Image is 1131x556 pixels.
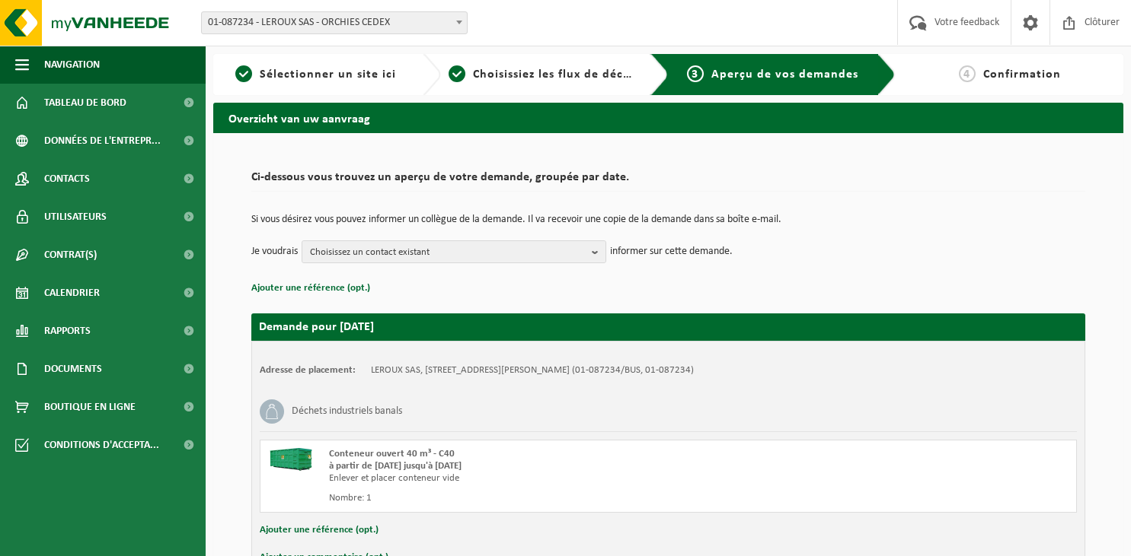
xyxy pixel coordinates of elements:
[260,520,379,540] button: Ajouter une référence (opt.)
[213,103,1123,132] h2: Overzicht van uw aanvraag
[201,11,468,34] span: 01-087234 - LEROUX SAS - ORCHIES CEDEX
[44,122,161,160] span: Données de l'entrepr...
[610,240,733,263] p: informer sur cette demande.
[44,198,107,236] span: Utilisateurs
[983,68,1061,81] span: Confirmation
[329,472,730,485] div: Enlever et placer conteneur vide
[371,364,694,376] td: LEROUX SAS, [STREET_ADDRESS][PERSON_NAME] (01-087234/BUS, 01-087234)
[292,399,402,424] h3: Déchets industriels banals
[959,65,976,82] span: 4
[251,171,1085,192] h2: Ci-dessous vous trouvez un aperçu de votre demande, groupée par date.
[310,241,586,264] span: Choisissez un contact existant
[44,46,100,84] span: Navigation
[449,65,638,84] a: 2Choisissiez les flux de déchets et récipients
[44,236,97,274] span: Contrat(s)
[44,84,126,122] span: Tableau de bord
[687,65,704,82] span: 3
[221,65,411,84] a: 1Sélectionner un site ici
[44,312,91,350] span: Rapports
[259,321,374,333] strong: Demande pour [DATE]
[302,240,606,263] button: Choisissez un contact existant
[251,214,1085,225] p: Si vous désirez vous pouvez informer un collègue de la demande. Il va recevoir une copie de la de...
[329,492,730,504] div: Nombre: 1
[473,68,727,81] span: Choisissiez les flux de déchets et récipients
[202,12,467,33] span: 01-087234 - LEROUX SAS - ORCHIES CEDEX
[268,448,314,471] img: HK-XC-40-GN-00.png
[251,278,370,298] button: Ajouter une référence (opt.)
[44,388,136,426] span: Boutique en ligne
[329,449,455,459] span: Conteneur ouvert 40 m³ - C40
[44,426,159,464] span: Conditions d'accepta...
[44,160,90,198] span: Contacts
[44,350,102,388] span: Documents
[44,274,100,312] span: Calendrier
[711,68,858,81] span: Aperçu de vos demandes
[260,365,356,375] strong: Adresse de placement:
[251,240,298,263] p: Je voudrais
[329,461,462,471] strong: à partir de [DATE] jusqu'à [DATE]
[449,65,465,82] span: 2
[235,65,252,82] span: 1
[260,68,396,81] span: Sélectionner un site ici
